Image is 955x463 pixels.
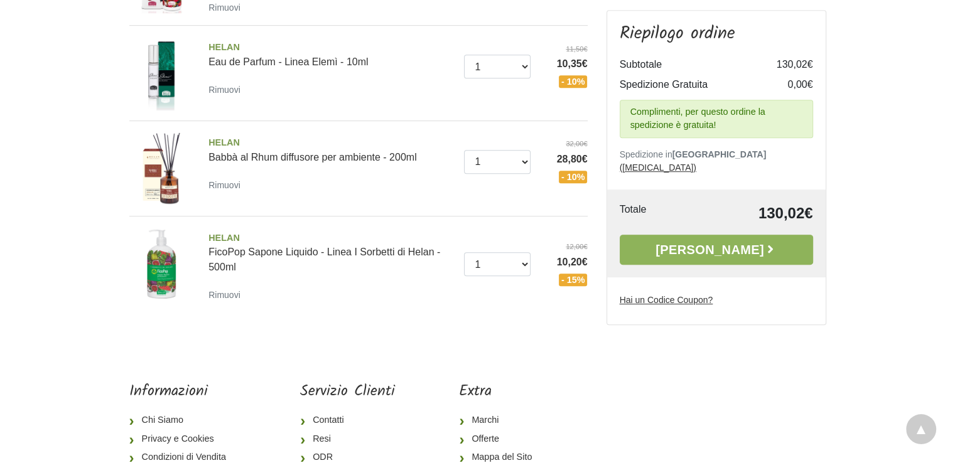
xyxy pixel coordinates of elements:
[208,136,455,150] span: HELAN
[620,295,713,305] u: Hai un Codice Coupon?
[540,44,588,55] del: 11,50€
[459,411,542,430] a: Marchi
[208,287,245,302] a: Rimuovi
[129,383,236,401] h5: Informazioni
[208,290,240,300] small: Rimuovi
[208,41,455,67] a: HELANEau de Parfum - Linea Elemì - 10ml
[620,75,763,95] td: Spedizione Gratuita
[300,430,395,449] a: Resi
[683,202,812,225] td: 130,02€
[763,55,813,75] td: 130,02€
[208,3,240,13] small: Rimuovi
[129,430,236,449] a: Privacy e Cookies
[208,180,240,190] small: Rimuovi
[125,131,200,206] img: Babbà al Rhum diffusore per ambiente - 200ml
[606,383,826,427] iframe: fb:page Facebook Social Plugin
[129,411,236,430] a: Chi Siamo
[300,383,395,401] h5: Servizio Clienti
[559,75,588,88] span: - 10%
[620,294,713,307] label: Hai un Codice Coupon?
[208,41,455,55] span: HELAN
[620,55,763,75] td: Subtotale
[208,85,240,95] small: Rimuovi
[620,148,813,174] p: Spedizione in
[208,231,455,273] a: HELANFicoPop Sapone Liquido - Linea I Sorbetti di Helan - 500ml
[459,430,542,449] a: Offerte
[459,383,542,401] h5: Extra
[559,171,588,183] span: - 10%
[620,235,813,265] a: [PERSON_NAME]
[672,149,767,159] b: [GEOGRAPHIC_DATA]
[763,75,813,95] td: 0,00€
[208,82,245,97] a: Rimuovi
[125,36,200,110] img: Eau de Parfum - Linea Elemì - 10ml
[125,226,200,301] img: FicoPop Sapone Liquido - Linea I Sorbetti di Helan - 500ml
[540,152,588,167] span: 28,80€
[300,411,395,430] a: Contatti
[208,136,455,162] a: HELANBabbà al Rhum diffusore per ambiente - 200ml
[208,231,455,245] span: HELAN
[620,162,696,173] a: ([MEDICAL_DATA])
[540,255,588,270] span: 10,20€
[540,56,588,72] span: 10,35€
[620,202,684,225] td: Totale
[559,274,588,286] span: - 15%
[620,100,813,138] div: Complimenti, per questo ordine la spedizione è gratuita!
[208,177,245,193] a: Rimuovi
[540,242,588,252] del: 12,00€
[620,23,813,45] h3: Riepilogo ordine
[540,139,588,149] del: 32,00€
